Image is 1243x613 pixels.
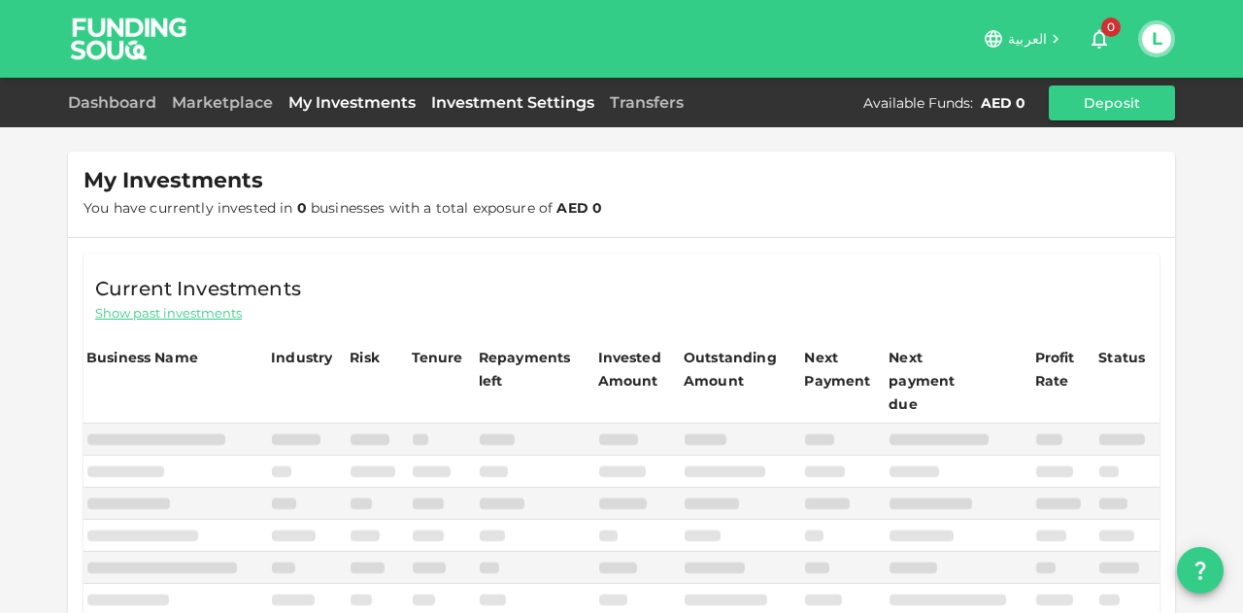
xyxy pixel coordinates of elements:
a: Dashboard [68,93,164,112]
div: Status [1098,346,1147,369]
div: Profit Rate [1035,346,1093,392]
div: Repayments left [479,346,576,392]
div: Invested Amount [598,346,678,392]
div: Next payment due [889,346,986,416]
span: العربية [1008,30,1047,48]
span: Show past investments [95,304,242,323]
span: You have currently invested in businesses with a total exposure of [84,199,602,217]
span: 0 [1101,17,1121,37]
span: My Investments [84,167,263,194]
div: Industry [271,346,332,369]
div: AED 0 [981,93,1025,113]
div: Outstanding Amount [684,346,781,392]
a: Investment Settings [423,93,602,112]
div: Business Name [86,346,198,369]
strong: 0 [297,199,307,217]
span: Current Investments [95,273,301,304]
a: Transfers [602,93,691,112]
a: My Investments [281,93,423,112]
div: Next Payment [804,346,883,392]
button: Deposit [1049,85,1175,120]
div: Risk [350,346,388,369]
button: 0 [1080,19,1119,58]
div: Available Funds : [863,93,973,113]
strong: AED 0 [556,199,602,217]
div: Tenure [412,346,463,369]
button: question [1177,547,1224,594]
a: Marketplace [164,93,281,112]
button: L [1142,24,1171,53]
